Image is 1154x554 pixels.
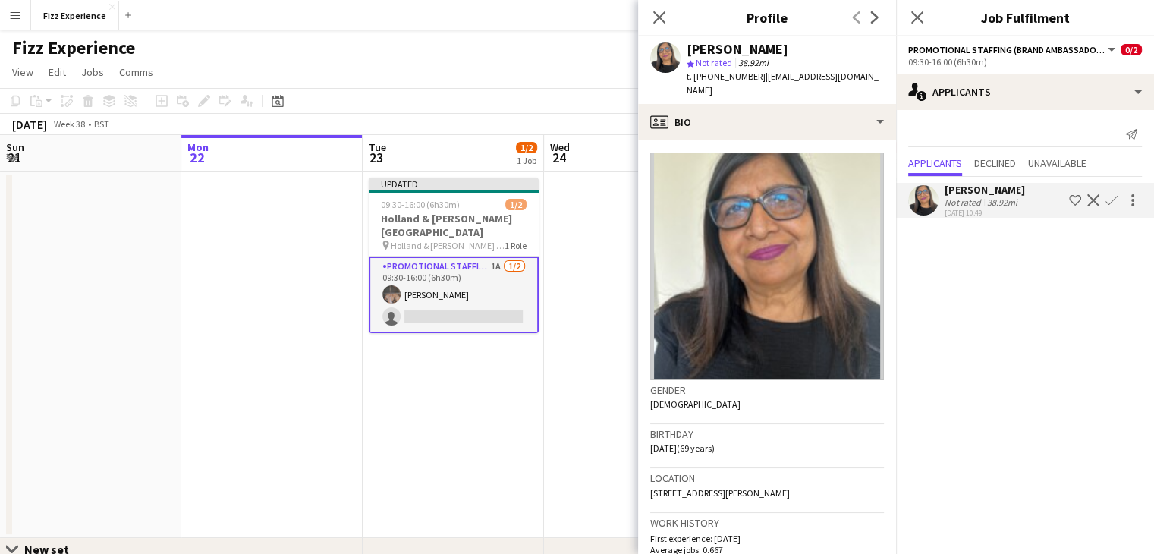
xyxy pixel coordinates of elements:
[75,62,110,82] a: Jobs
[12,65,33,79] span: View
[31,1,119,30] button: Fizz Experience
[4,149,24,166] span: 21
[550,140,570,154] span: Wed
[687,42,788,56] div: [PERSON_NAME]
[369,212,539,239] h3: Holland & [PERSON_NAME] [GEOGRAPHIC_DATA]
[505,240,527,251] span: 1 Role
[638,104,896,140] div: Bio
[945,208,1025,218] div: [DATE] 10:49
[6,140,24,154] span: Sun
[650,487,790,499] span: [STREET_ADDRESS][PERSON_NAME]
[650,442,715,454] span: [DATE] (69 years)
[366,149,386,166] span: 23
[638,8,896,27] h3: Profile
[974,158,1016,168] span: Declined
[369,140,386,154] span: Tue
[505,199,527,210] span: 1/2
[381,199,460,210] span: 09:30-16:00 (6h30m)
[391,240,505,251] span: Holland & [PERSON_NAME] [GEOGRAPHIC_DATA]
[187,140,209,154] span: Mon
[650,427,884,441] h3: Birthday
[650,398,741,410] span: [DEMOGRAPHIC_DATA]
[650,533,884,544] p: First experience: [DATE]
[113,62,159,82] a: Comms
[650,153,884,380] img: Crew avatar or photo
[896,8,1154,27] h3: Job Fulfilment
[369,178,539,190] div: Updated
[81,65,104,79] span: Jobs
[548,149,570,166] span: 24
[735,57,772,68] span: 38.92mi
[984,197,1020,208] div: 38.92mi
[896,74,1154,110] div: Applicants
[50,118,88,130] span: Week 38
[49,65,66,79] span: Edit
[517,155,536,166] div: 1 Job
[12,117,47,132] div: [DATE]
[945,197,984,208] div: Not rated
[119,65,153,79] span: Comms
[908,56,1142,68] div: 09:30-16:00 (6h30m)
[369,178,539,333] app-job-card: Updated09:30-16:00 (6h30m)1/2Holland & [PERSON_NAME] [GEOGRAPHIC_DATA] Holland & [PERSON_NAME] [G...
[1121,44,1142,55] span: 0/2
[650,383,884,397] h3: Gender
[369,257,539,333] app-card-role: Promotional Staffing (Brand Ambassadors)1A1/209:30-16:00 (6h30m)[PERSON_NAME]
[696,57,732,68] span: Not rated
[1028,158,1086,168] span: Unavailable
[908,44,1118,55] button: Promotional Staffing (Brand Ambassadors)
[650,471,884,485] h3: Location
[650,516,884,530] h3: Work history
[945,183,1025,197] div: [PERSON_NAME]
[6,62,39,82] a: View
[687,71,879,96] span: | [EMAIL_ADDRESS][DOMAIN_NAME]
[185,149,209,166] span: 22
[908,44,1105,55] span: Promotional Staffing (Brand Ambassadors)
[908,158,962,168] span: Applicants
[687,71,766,82] span: t. [PHONE_NUMBER]
[94,118,109,130] div: BST
[516,142,537,153] span: 1/2
[42,62,72,82] a: Edit
[12,36,135,59] h1: Fizz Experience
